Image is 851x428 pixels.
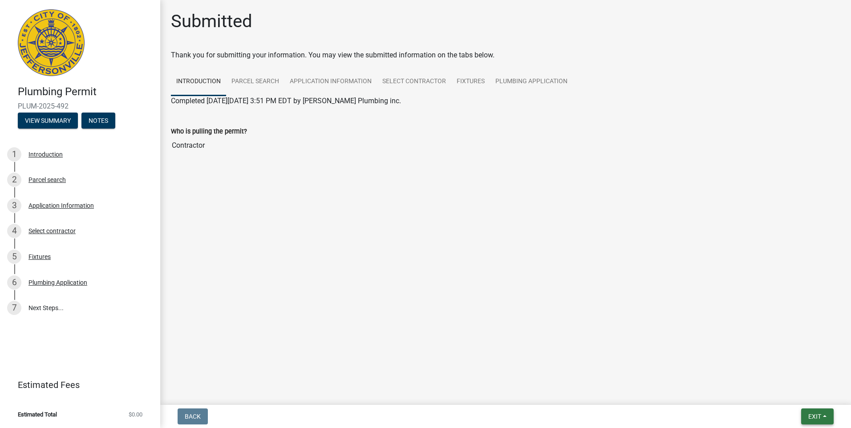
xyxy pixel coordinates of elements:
img: City of Jeffersonville, Indiana [18,9,85,76]
a: Application Information [284,68,377,96]
span: Exit [808,413,821,420]
span: Back [185,413,201,420]
div: Fixtures [28,254,51,260]
button: Notes [81,113,115,129]
span: $0.00 [129,412,142,417]
a: Estimated Fees [7,376,146,394]
a: Fixtures [451,68,490,96]
div: 2 [7,173,21,187]
span: PLUM-2025-492 [18,102,142,110]
button: Exit [801,408,834,424]
label: Who is pulling the permit? [171,129,247,135]
span: Completed [DATE][DATE] 3:51 PM EDT by [PERSON_NAME] Plumbing inc. [171,97,401,105]
div: Parcel search [28,177,66,183]
button: View Summary [18,113,78,129]
a: Select contractor [377,68,451,96]
div: 6 [7,275,21,290]
div: 1 [7,147,21,162]
div: Select contractor [28,228,76,234]
div: 4 [7,224,21,238]
div: 5 [7,250,21,264]
span: Estimated Total [18,412,57,417]
button: Back [178,408,208,424]
div: 7 [7,301,21,315]
a: Plumbing Application [490,68,573,96]
wm-modal-confirm: Summary [18,117,78,125]
div: Application Information [28,202,94,209]
wm-modal-confirm: Notes [81,117,115,125]
div: Thank you for submitting your information. You may view the submitted information on the tabs below. [171,50,840,61]
h1: Submitted [171,11,252,32]
a: Introduction [171,68,226,96]
div: 3 [7,198,21,213]
div: Plumbing Application [28,279,87,286]
div: Introduction [28,151,63,157]
a: Parcel search [226,68,284,96]
h4: Plumbing Permit [18,85,153,98]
